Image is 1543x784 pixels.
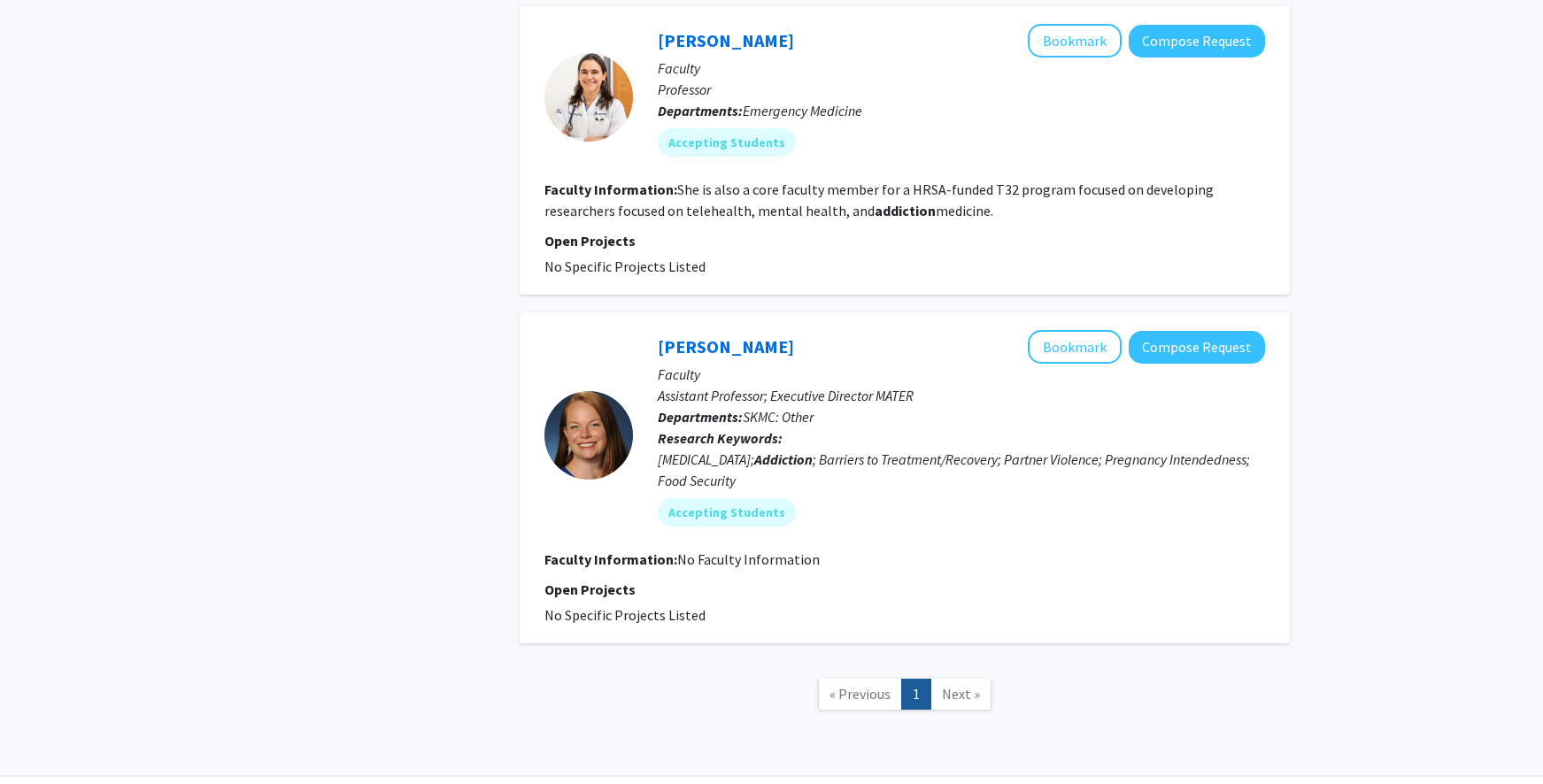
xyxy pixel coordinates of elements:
p: Faculty [658,364,1265,385]
span: No Specific Projects Listed [544,606,706,624]
a: [PERSON_NAME] [658,29,794,51]
b: addiction [875,202,936,219]
span: Next » [942,685,980,703]
p: Faculty [658,58,1265,79]
b: Departments: [658,408,743,426]
b: Faculty Information: [544,550,677,568]
a: 1 [901,679,931,710]
mat-chip: Accepting Students [658,498,796,527]
span: Emergency Medicine [743,102,862,119]
button: Compose Request to Kristin Rising [1129,25,1265,58]
fg-read-more: She is also a core faculty member for a HRSA-funded T32 program focused on developing researchers... [544,181,1214,219]
b: Addiction [754,450,813,468]
nav: Page navigation [520,661,1290,733]
mat-chip: Accepting Students [658,128,796,157]
span: « Previous [829,685,891,703]
p: Professor [658,79,1265,100]
button: Compose Request to Kimberly McLaughlin [1129,331,1265,364]
button: Add Kristin Rising to Bookmarks [1028,24,1122,58]
span: No Faculty Information [677,550,820,568]
span: No Specific Projects Listed [544,257,706,275]
a: Previous Page [818,679,902,710]
span: SKMC: Other [743,408,814,426]
b: Research Keywords: [658,429,783,447]
p: Open Projects [544,230,1265,251]
button: Add Kimberly McLaughlin to Bookmarks [1028,330,1122,364]
b: Faculty Information: [544,181,677,198]
b: Departments: [658,102,743,119]
p: Assistant Professor; Executive Director MATER [658,385,1265,406]
a: [PERSON_NAME] [658,335,794,357]
p: Open Projects [544,579,1265,600]
a: Next Page [930,679,991,710]
iframe: Chat [13,704,75,771]
div: [MEDICAL_DATA]; ; Barriers to Treatment/Recovery; Partner Violence; Pregnancy Intendedness; Food ... [658,449,1265,491]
